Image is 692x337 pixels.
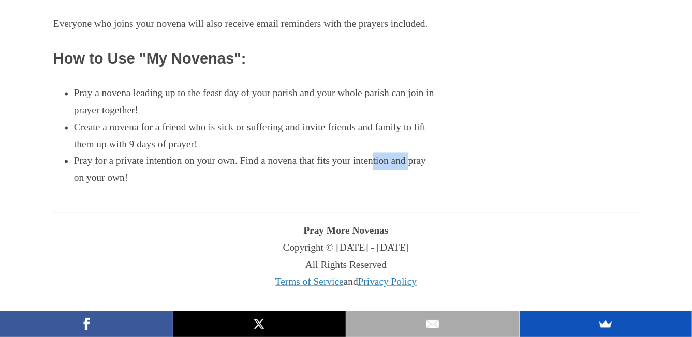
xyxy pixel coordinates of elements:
[53,16,438,33] p: Everyone who joins your novena will also receive email reminders with the prayers included.
[275,277,344,287] a: Terms of Service
[53,257,639,274] div: All Rights Reserved
[358,277,417,287] a: Privacy Policy
[79,316,94,332] img: Facebook
[173,311,346,337] a: X
[425,316,440,332] img: Email
[74,119,438,154] li: Create a novena for a friend who is sick or suffering and invite friends and family to lift them ...
[346,311,519,337] a: Email
[303,225,388,236] strong: Pray More Novenas
[53,274,639,291] div: and
[53,51,438,67] h2: How to Use "My Novenas":
[53,240,639,257] div: Copyright © [DATE] - [DATE]
[252,316,267,332] img: X
[598,316,613,332] img: SumoMe
[74,153,438,187] li: Pray for a private intention on your own. Find a novena that fits your intention and pray on your...
[74,85,438,119] li: Pray a novena leading up to the feast day of your parish and your whole parish can join in prayer...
